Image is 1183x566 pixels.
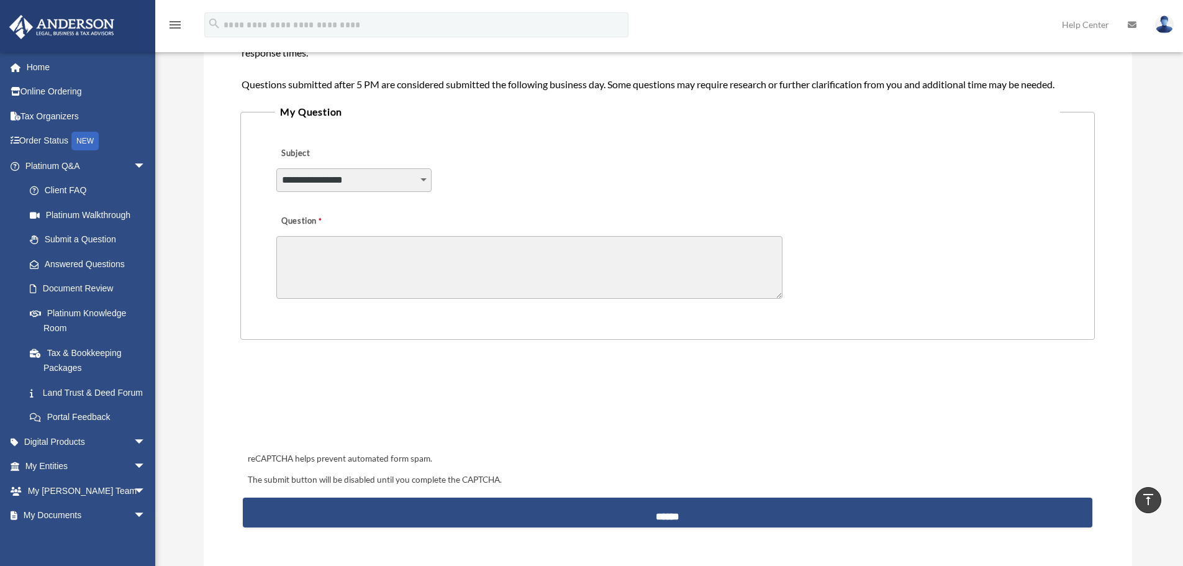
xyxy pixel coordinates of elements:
i: menu [168,17,183,32]
i: search [207,17,221,30]
a: Answered Questions [17,252,165,276]
a: Portal Feedback [17,405,165,430]
a: Order StatusNEW [9,129,165,154]
a: Platinum Walkthrough [17,203,165,227]
a: Document Review [17,276,165,301]
label: Question [276,213,373,231]
a: vertical_align_top [1135,487,1161,513]
img: Anderson Advisors Platinum Portal [6,15,118,39]
a: Client FAQ [17,178,165,203]
a: My Documentsarrow_drop_down [9,503,165,528]
legend: My Question [275,103,1059,121]
a: Tax Organizers [9,104,165,129]
a: Submit a Question [17,227,158,252]
a: Land Trust & Deed Forum [17,380,165,405]
a: Home [9,55,165,80]
a: Tax & Bookkeeping Packages [17,340,165,380]
a: My Entitiesarrow_drop_down [9,454,165,479]
img: User Pic [1155,16,1174,34]
i: vertical_align_top [1141,492,1156,507]
a: My [PERSON_NAME] Teamarrow_drop_down [9,478,165,503]
span: arrow_drop_down [134,454,158,480]
a: Digital Productsarrow_drop_down [9,429,165,454]
span: arrow_drop_down [134,478,158,504]
div: The submit button will be disabled until you complete the CAPTCHA. [243,473,1092,488]
div: NEW [71,132,99,150]
div: reCAPTCHA helps prevent automated form spam. [243,452,1092,467]
a: menu [168,22,183,32]
span: arrow_drop_down [134,153,158,179]
span: arrow_drop_down [134,429,158,455]
iframe: reCAPTCHA [244,378,433,427]
span: arrow_drop_down [134,503,158,529]
a: Online Ordering [9,80,165,104]
a: Platinum Knowledge Room [17,301,165,340]
a: Platinum Q&Aarrow_drop_down [9,153,165,178]
label: Subject [276,145,394,163]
